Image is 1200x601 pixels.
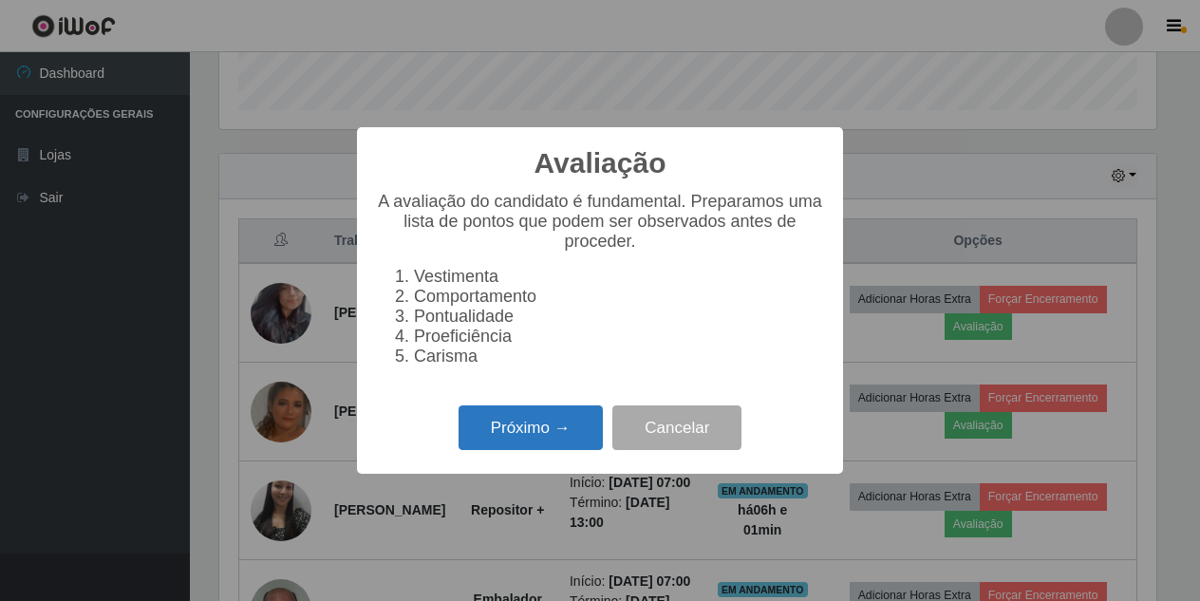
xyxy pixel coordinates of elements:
li: Pontualidade [414,307,824,327]
p: A avaliação do candidato é fundamental. Preparamos uma lista de pontos que podem ser observados a... [376,192,824,252]
button: Próximo → [459,405,603,450]
li: Carisma [414,347,824,366]
li: Proeficiência [414,327,824,347]
li: Vestimenta [414,267,824,287]
h2: Avaliação [534,146,666,180]
button: Cancelar [612,405,741,450]
li: Comportamento [414,287,824,307]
